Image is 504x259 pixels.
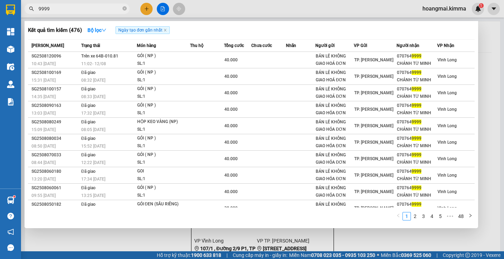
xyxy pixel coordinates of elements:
div: GÓI ( NP ) [137,69,190,76]
div: GÓI ĐEN (SẦU RIÊNG) [137,200,190,208]
span: Trạng thái [81,43,100,48]
div: TP. [PERSON_NAME] [45,6,101,23]
span: 9999 [412,185,421,190]
div: CHÁNH TỪ MINH [397,159,437,166]
li: 48 [456,212,466,220]
span: 10:43 [DATE] [31,61,56,66]
div: 070764 [397,168,437,175]
img: warehouse-icon [7,46,14,53]
span: Đã giao [81,120,96,124]
div: BÁN LẺ KHÔNG GIAO HÓA ĐƠN [316,168,353,183]
span: Người nhận [397,43,419,48]
div: CHÁNH TỪ MINH [397,175,437,183]
div: SL: 1 [137,126,190,134]
div: BÁN LẺ KHÔNG GIAO HÓA ĐƠN [316,135,353,150]
div: GÓI ( NP ) [137,184,190,192]
div: SL: 1 [137,76,190,84]
span: 40.000 [224,107,238,112]
div: SL: 1 [137,175,190,183]
span: 14:35 [DATE] [31,94,56,99]
button: right [466,212,475,220]
span: message [7,244,14,251]
span: 15:09 [DATE] [31,127,56,132]
span: Vĩnh Long [437,74,457,79]
span: 15:31 [DATE] [31,78,56,83]
div: 30.000 [5,45,42,61]
div: SG2508060061 [31,184,79,192]
a: 4 [428,212,436,220]
span: 40.000 [224,57,238,62]
span: Vĩnh Long [437,156,457,161]
div: SL: 1 [137,109,190,117]
span: Trên xe 64B-010.81 [81,54,118,59]
div: CHÁNH TỪ MINH [397,60,437,67]
span: 9999 [412,152,421,157]
span: search [29,6,34,11]
span: Thu hộ [190,43,203,48]
span: 08:50 [DATE] [31,144,56,149]
span: 9999 [412,120,421,124]
span: 40.000 [224,173,238,178]
span: Gửi: [6,7,17,14]
li: Next 5 Pages [444,212,456,220]
div: CHÁNH TỪ MINH [397,93,437,100]
span: 40.000 [224,156,238,161]
div: CHÁNH TỪ MINH [397,142,437,150]
span: TP. [PERSON_NAME] [354,90,393,95]
div: 0942781054 [45,31,101,41]
span: left [396,213,400,218]
span: 40.000 [224,140,238,145]
span: Món hàng [137,43,156,48]
div: BÁN LẺ KHÔNG GIAO HÓA ĐƠN [316,201,353,216]
div: GÓI ( NP ) [137,52,190,60]
span: 9999 [412,202,421,207]
li: 3 [419,212,428,220]
div: 070764 [397,135,437,142]
span: Đã giao [81,169,96,174]
div: 070764 [397,53,437,60]
strong: Bộ lọc [87,27,106,33]
span: 9999 [412,103,421,108]
div: Vĩnh Long [6,6,41,23]
span: Vĩnh Long [437,140,457,145]
span: Vĩnh Long [437,107,457,112]
a: 1 [403,212,411,220]
div: HỘP KEO VÀNG (NP) [137,118,190,126]
span: Người gửi [315,43,335,48]
div: SG2508080034 [31,135,79,142]
div: SG2508120096 [31,53,79,60]
span: Đã giao [81,70,96,75]
span: 09:55 [DATE] [31,193,56,198]
span: Nhãn [286,43,296,48]
span: 9999 [412,169,421,174]
div: 070764 [397,184,437,192]
span: TP. [PERSON_NAME] [354,156,393,161]
span: Vĩnh Long [437,173,457,178]
span: 08:33 [DATE] [81,94,105,99]
span: Đã giao [81,185,96,190]
li: 2 [411,212,419,220]
span: Nhận: [45,7,62,14]
span: 40.000 [224,74,238,79]
div: SG2508100157 [31,86,79,93]
span: 12:22 [DATE] [81,160,105,165]
h3: Kết quả tìm kiếm ( 476 ) [28,27,82,34]
span: TP. [PERSON_NAME] [354,57,393,62]
span: Thu rồi : [5,45,26,53]
div: 070764 [397,86,437,93]
span: 17:32 [DATE] [81,111,105,116]
button: left [394,212,402,220]
a: 5 [436,212,444,220]
a: 48 [456,212,466,220]
div: 070764 [397,118,437,126]
span: 13:25 [DATE] [81,193,105,198]
div: BÁN LẺ KHÔNG GIAO HÓA ĐƠN [316,118,353,133]
span: 17:34 [DATE] [81,177,105,182]
span: 15:52 [DATE] [81,144,105,149]
img: logo-vxr [6,5,15,15]
div: SG2508070033 [31,151,79,159]
button: Bộ lọcdown [82,25,112,36]
div: SL: 1 [137,142,190,150]
span: 13:03 [DATE] [31,111,56,116]
span: notification [7,229,14,235]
